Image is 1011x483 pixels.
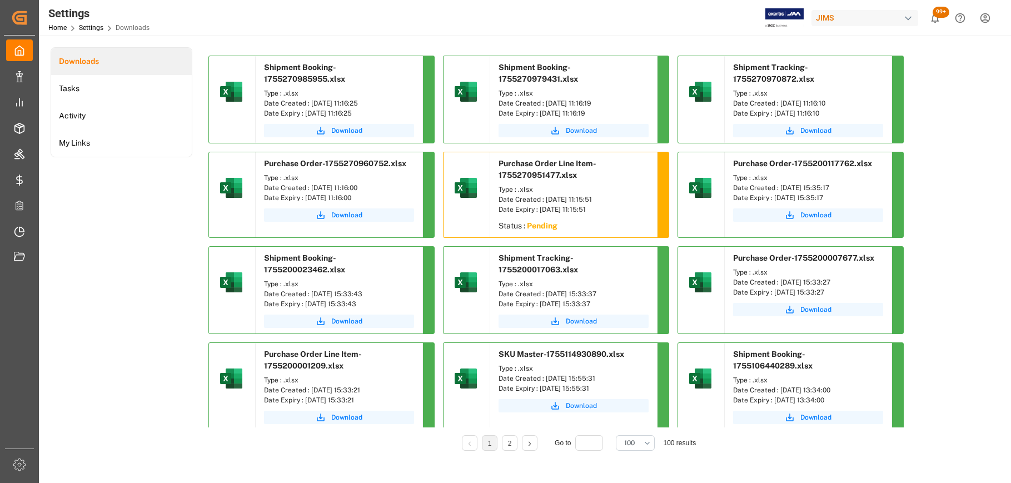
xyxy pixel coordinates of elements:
[264,124,414,137] button: Download
[51,130,192,157] a: My Links
[264,289,414,299] div: Date Created : [DATE] 15:33:43
[51,102,192,130] a: Activity
[452,365,479,392] img: microsoft-excel-2019--v1.png
[218,78,245,105] img: microsoft-excel-2019--v1.png
[331,210,362,220] span: Download
[499,289,649,299] div: Date Created : [DATE] 15:33:37
[264,159,406,168] span: Purchase Order-1755270960752.xlsx
[948,6,973,31] button: Help Center
[923,6,948,31] button: show 104 new notifications
[264,350,362,370] span: Purchase Order Line Item-1755200001209.xlsx
[331,316,362,326] span: Download
[264,253,345,274] span: Shipment Booking-1755200023462.xlsx
[800,412,831,422] span: Download
[733,208,883,222] button: Download
[499,350,624,358] span: SKU Master-1755114930890.xlsx
[264,395,414,405] div: Date Expiry : [DATE] 15:33:21
[733,303,883,316] button: Download
[331,126,362,136] span: Download
[733,124,883,137] button: Download
[452,175,479,201] img: microsoft-excel-2019--v1.png
[499,384,649,394] div: Date Expiry : [DATE] 15:55:31
[522,435,537,451] li: Next Page
[490,217,657,237] div: Status :
[482,435,497,451] li: 1
[51,75,192,102] a: Tasks
[452,78,479,105] img: microsoft-excel-2019--v1.png
[499,399,649,412] button: Download
[499,364,649,374] div: Type : .xlsx
[218,175,245,201] img: microsoft-excel-2019--v1.png
[264,279,414,289] div: Type : .xlsx
[264,98,414,108] div: Date Created : [DATE] 11:16:25
[48,24,67,32] a: Home
[733,375,883,385] div: Type : .xlsx
[499,279,649,289] div: Type : .xlsx
[687,78,714,105] img: microsoft-excel-2019--v1.png
[499,185,649,195] div: Type : .xlsx
[811,10,918,26] div: JIMS
[331,412,362,422] span: Download
[499,253,578,274] span: Shipment Tracking-1755200017063.xlsx
[733,277,883,287] div: Date Created : [DATE] 15:33:27
[663,439,696,447] span: 100 results
[264,63,345,83] span: Shipment Booking-1755270985955.xlsx
[452,269,479,296] img: microsoft-excel-2019--v1.png
[733,159,872,168] span: Purchase Order-1755200117762.xlsx
[566,126,597,136] span: Download
[264,411,414,424] button: Download
[218,269,245,296] img: microsoft-excel-2019--v1.png
[733,88,883,98] div: Type : .xlsx
[733,253,874,262] span: Purchase Order-1755200007677.xlsx
[499,315,649,328] a: Download
[733,183,883,193] div: Date Created : [DATE] 15:35:17
[264,385,414,395] div: Date Created : [DATE] 15:33:21
[218,365,245,392] img: microsoft-excel-2019--v1.png
[499,108,649,118] div: Date Expiry : [DATE] 11:16:19
[499,195,649,205] div: Date Created : [DATE] 11:15:51
[624,438,635,448] span: 100
[264,375,414,385] div: Type : .xlsx
[733,98,883,108] div: Date Created : [DATE] 11:16:10
[51,48,192,75] a: Downloads
[462,435,477,451] li: Previous Page
[264,315,414,328] button: Download
[499,124,649,137] button: Download
[264,108,414,118] div: Date Expiry : [DATE] 11:16:25
[488,440,492,447] a: 1
[499,374,649,384] div: Date Created : [DATE] 15:55:31
[733,385,883,395] div: Date Created : [DATE] 13:34:00
[800,305,831,315] span: Download
[79,24,103,32] a: Settings
[502,435,517,451] li: 2
[527,221,557,230] sapn: Pending
[733,287,883,297] div: Date Expiry : [DATE] 15:33:27
[733,108,883,118] div: Date Expiry : [DATE] 11:16:10
[687,175,714,201] img: microsoft-excel-2019--v1.png
[264,208,414,222] button: Download
[264,173,414,183] div: Type : .xlsx
[264,299,414,309] div: Date Expiry : [DATE] 15:33:43
[499,88,649,98] div: Type : .xlsx
[264,88,414,98] div: Type : .xlsx
[616,435,655,451] button: open menu
[800,210,831,220] span: Download
[48,5,150,22] div: Settings
[499,98,649,108] div: Date Created : [DATE] 11:16:19
[811,7,923,28] button: JIMS
[733,350,813,370] span: Shipment Booking-1755106440289.xlsx
[499,159,596,180] span: Purchase Order Line Item-1755270951477.xlsx
[687,365,714,392] img: microsoft-excel-2019--v1.png
[508,440,512,447] a: 2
